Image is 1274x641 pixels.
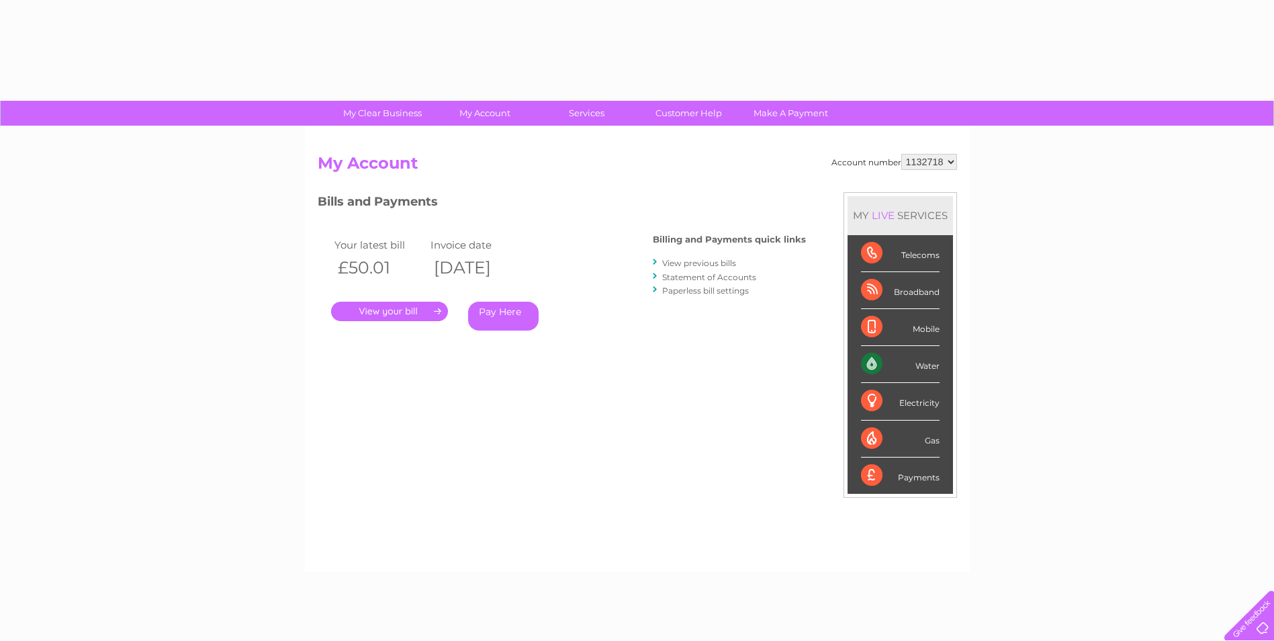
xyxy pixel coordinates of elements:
[427,236,524,254] td: Invoice date
[633,101,744,126] a: Customer Help
[318,192,806,216] h3: Bills and Payments
[331,302,448,321] a: .
[468,302,539,331] a: Pay Here
[531,101,642,126] a: Services
[861,383,940,420] div: Electricity
[831,154,957,170] div: Account number
[861,346,940,383] div: Water
[861,421,940,458] div: Gas
[653,234,806,245] h4: Billing and Payments quick links
[861,309,940,346] div: Mobile
[861,458,940,494] div: Payments
[662,286,749,296] a: Paperless bill settings
[662,258,736,268] a: View previous bills
[861,235,940,272] div: Telecoms
[318,154,957,179] h2: My Account
[662,272,756,282] a: Statement of Accounts
[331,236,428,254] td: Your latest bill
[327,101,438,126] a: My Clear Business
[869,209,897,222] div: LIVE
[848,196,953,234] div: MY SERVICES
[735,101,846,126] a: Make A Payment
[427,254,524,282] th: [DATE]
[861,272,940,309] div: Broadband
[429,101,540,126] a: My Account
[331,254,428,282] th: £50.01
